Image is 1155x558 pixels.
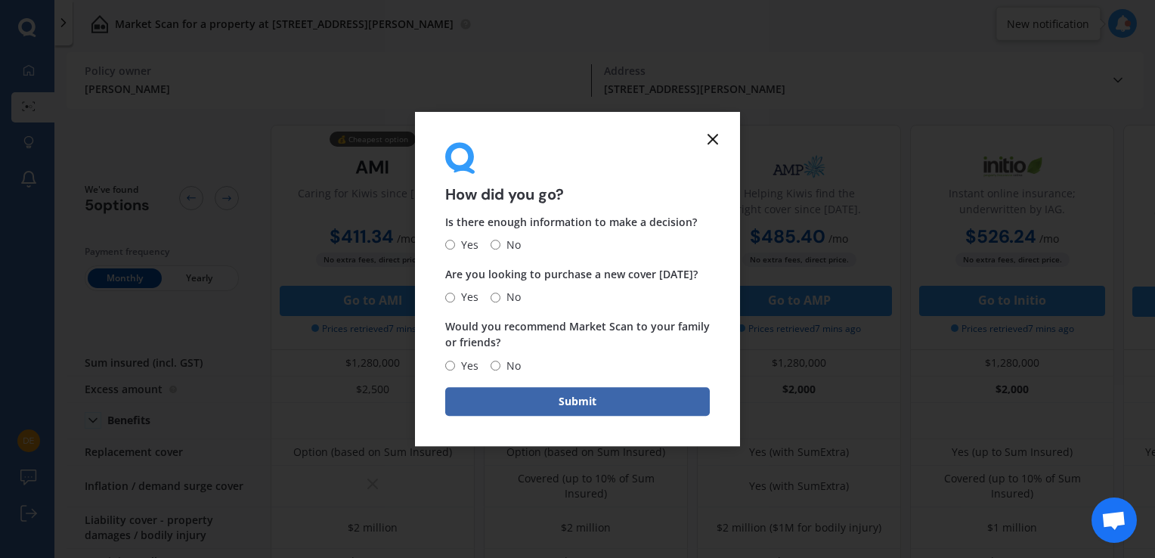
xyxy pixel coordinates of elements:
span: Yes [455,357,478,375]
input: No [491,361,500,370]
div: Open chat [1092,498,1137,543]
span: Yes [455,236,478,254]
span: No [500,288,521,306]
button: Submit [445,387,710,416]
span: No [500,236,521,254]
input: No [491,240,500,250]
span: Are you looking to purchase a new cover [DATE]? [445,267,698,281]
span: No [500,357,521,375]
span: Would you recommend Market Scan to your family or friends? [445,320,710,350]
span: Is there enough information to make a decision? [445,215,697,229]
div: How did you go? [445,142,710,202]
input: Yes [445,240,455,250]
input: No [491,293,500,302]
input: Yes [445,293,455,302]
span: Yes [455,288,478,306]
input: Yes [445,361,455,370]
